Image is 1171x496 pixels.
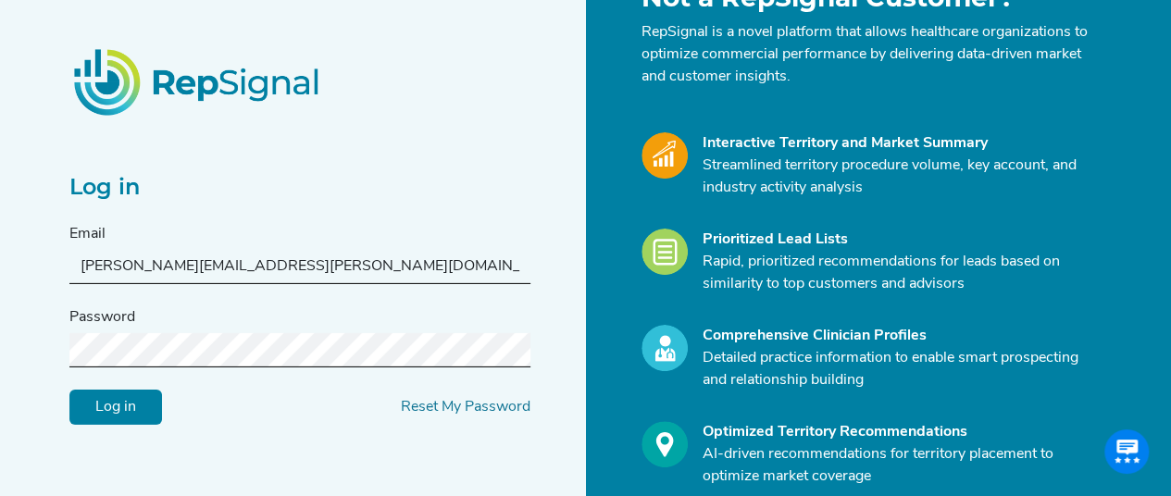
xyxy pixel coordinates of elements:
[703,132,1091,155] div: Interactive Territory and Market Summary
[69,306,135,329] label: Password
[401,400,530,415] a: Reset My Password
[642,325,688,371] img: Profile_Icon.739e2aba.svg
[703,347,1091,391] p: Detailed practice information to enable smart prospecting and relationship building
[703,251,1091,295] p: Rapid, prioritized recommendations for leads based on similarity to top customers and advisors
[703,229,1091,251] div: Prioritized Lead Lists
[69,390,162,425] input: Log in
[703,325,1091,347] div: Comprehensive Clinician Profiles
[642,132,688,179] img: Market_Icon.a700a4ad.svg
[51,26,345,137] img: RepSignalLogo.20539ed3.png
[703,155,1091,199] p: Streamlined territory procedure volume, key account, and industry activity analysis
[642,421,688,467] img: Optimize_Icon.261f85db.svg
[642,229,688,275] img: Leads_Icon.28e8c528.svg
[703,421,1091,443] div: Optimized Territory Recommendations
[69,223,106,245] label: Email
[642,21,1091,88] p: RepSignal is a novel platform that allows healthcare organizations to optimize commercial perform...
[703,443,1091,488] p: AI-driven recommendations for territory placement to optimize market coverage
[69,174,530,201] h2: Log in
